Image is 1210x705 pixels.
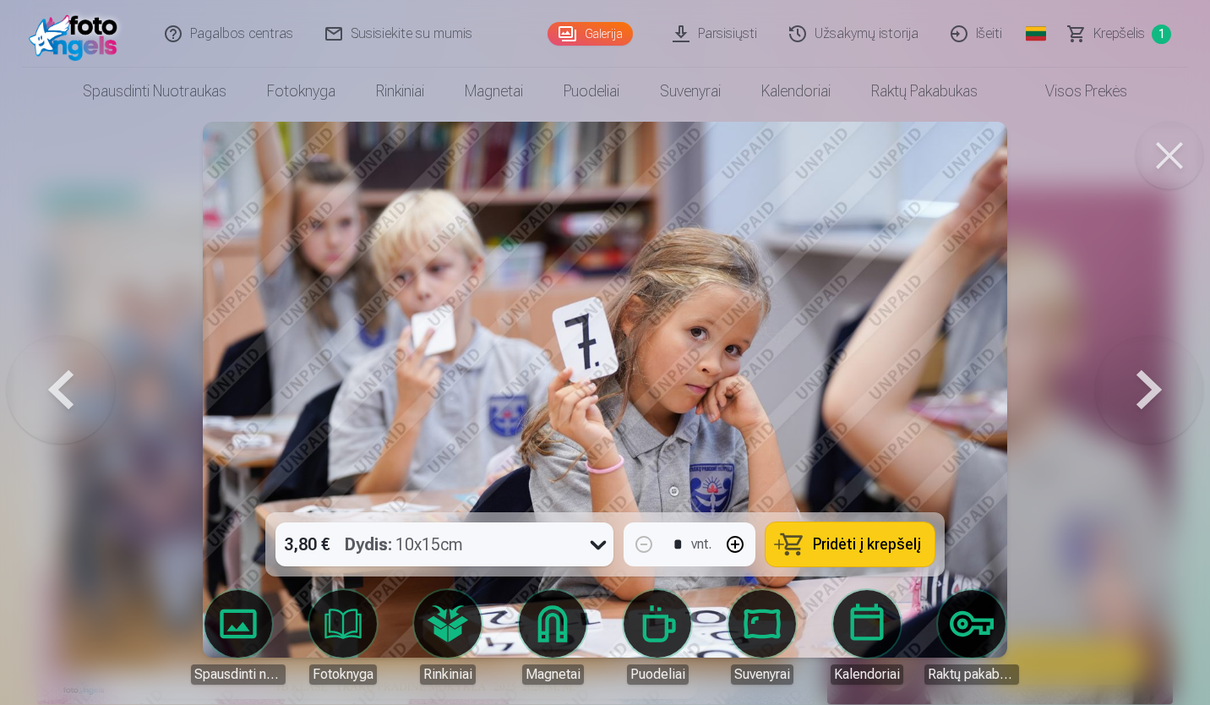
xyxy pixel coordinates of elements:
div: Kalendoriai [831,664,903,685]
div: vnt. [691,534,711,555]
a: Fotoknyga [247,68,356,115]
div: Rinkiniai [420,664,476,685]
a: Fotoknyga [296,590,390,685]
img: /fa2 [29,7,126,61]
span: 1 [1152,25,1171,44]
span: Pridėti į krepšelį [813,537,921,552]
div: Suvenyrai [731,664,793,685]
a: Raktų pakabukas [851,68,998,115]
a: Raktų pakabukas [924,590,1019,685]
a: Magnetai [505,590,600,685]
div: Puodeliai [627,664,689,685]
div: Fotoknyga [309,664,377,685]
a: Spausdinti nuotraukas [63,68,247,115]
a: Rinkiniai [356,68,444,115]
a: Puodeliai [610,590,705,685]
a: Magnetai [444,68,543,115]
div: Magnetai [522,664,584,685]
a: Kalendoriai [820,590,914,685]
div: 3,80 € [275,522,338,566]
a: Visos prekės [998,68,1147,115]
a: Suvenyrai [715,590,809,685]
div: Spausdinti nuotraukas [191,664,286,685]
a: Spausdinti nuotraukas [191,590,286,685]
div: 10x15cm [345,522,463,566]
span: Krepšelis [1093,24,1145,44]
button: Pridėti į krepšelį [766,522,935,566]
a: Kalendoriai [741,68,851,115]
a: Galerija [548,22,633,46]
strong: Dydis : [345,533,392,556]
a: Puodeliai [543,68,640,115]
a: Suvenyrai [640,68,741,115]
a: Rinkiniai [401,590,495,685]
div: Raktų pakabukas [924,664,1019,685]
